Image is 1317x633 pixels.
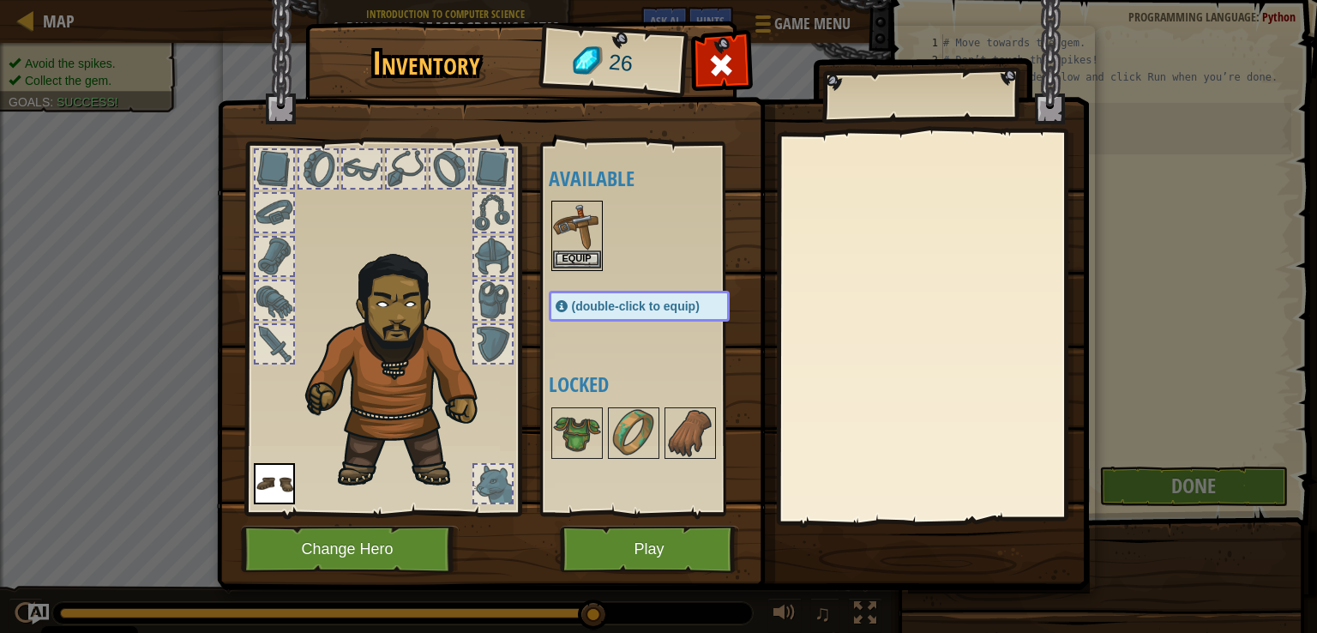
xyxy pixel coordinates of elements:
button: Play [560,526,739,573]
h4: Locked [549,373,764,395]
span: 26 [607,47,634,80]
button: Change Hero [241,526,459,573]
img: duelist_hair.png [297,241,507,491]
img: portrait.png [553,409,601,457]
h1: Inventory [317,45,536,81]
button: Equip [553,250,601,268]
span: (double-click to equip) [572,299,700,313]
img: portrait.png [666,409,714,457]
img: portrait.png [553,202,601,250]
h4: Available [549,167,764,190]
img: portrait.png [610,409,658,457]
img: portrait.png [254,463,295,504]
